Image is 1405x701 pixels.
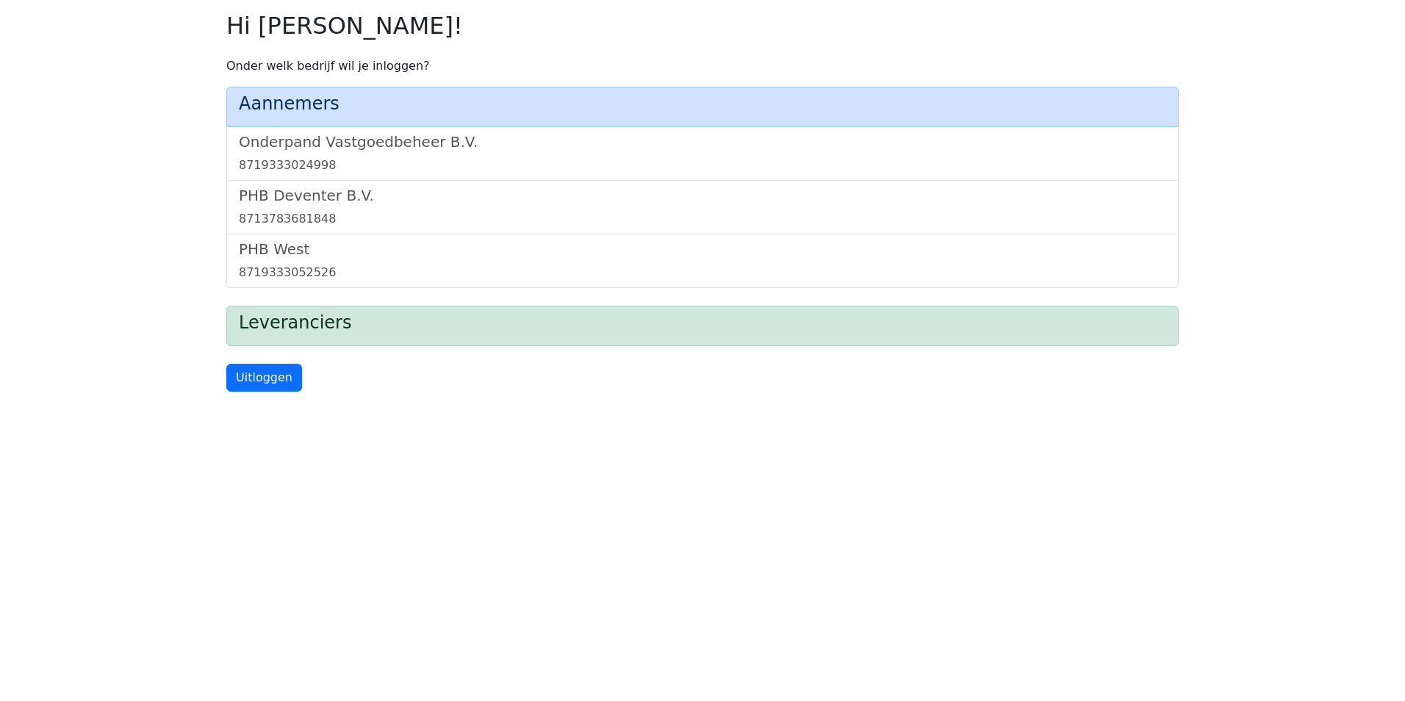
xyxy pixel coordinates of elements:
a: PHB West8719333052526 [239,240,1166,281]
div: 8713783681848 [239,210,1166,228]
h5: PHB Deventer B.V. [239,187,1166,204]
a: Uitloggen [226,364,302,392]
h2: Hi [PERSON_NAME]! [226,12,1179,40]
h5: Onderpand Vastgoedbeheer B.V. [239,133,1166,151]
h5: PHB West [239,240,1166,258]
h4: Leveranciers [239,312,1166,334]
a: Onderpand Vastgoedbeheer B.V.8719333024998 [239,133,1166,174]
p: Onder welk bedrijf wil je inloggen? [226,57,1179,75]
div: 8719333024998 [239,157,1166,174]
div: 8719333052526 [239,264,1166,281]
h4: Aannemers [239,93,1166,115]
a: PHB Deventer B.V.8713783681848 [239,187,1166,228]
